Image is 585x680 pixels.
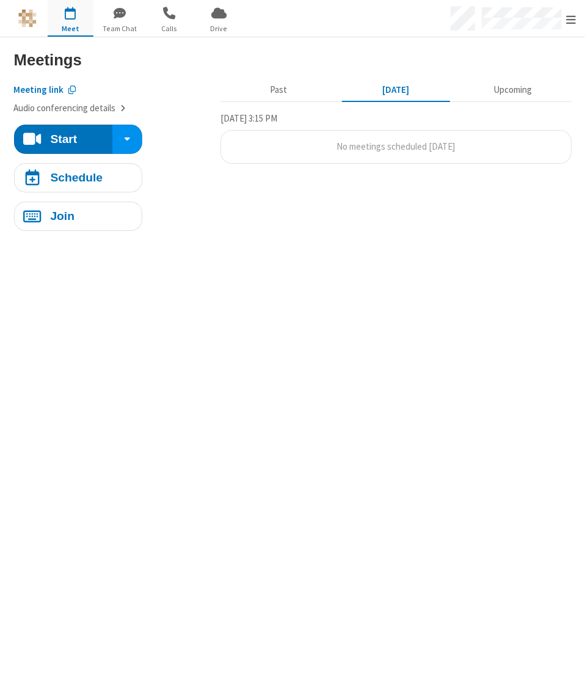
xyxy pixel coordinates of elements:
span: No meetings scheduled [DATE] [336,141,455,152]
button: Upcoming [459,79,567,102]
h4: Schedule [50,172,103,183]
span: Calls [147,23,192,34]
span: Team Chat [97,23,143,34]
button: Copy my meeting room link [14,83,76,97]
h4: Join [50,210,74,222]
iframe: Chat [554,648,576,671]
button: Audio conferencing details [14,101,126,115]
button: Schedule [14,163,142,192]
section: Account details [14,74,211,115]
span: Copy my meeting room link [14,84,64,95]
div: Start conference options [112,125,142,154]
span: Drive [196,23,242,34]
section: Today's Meetings [220,111,572,164]
button: Past [225,79,333,102]
img: iotum.​ucaas.​tech [18,9,37,27]
button: Join [14,202,142,231]
button: [DATE] [342,79,450,102]
span: Meet [48,23,93,34]
button: Start [14,125,114,154]
h4: Start [50,133,77,145]
h3: Meetings [14,51,572,68]
span: [DATE] 3:15 PM [220,112,277,124]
